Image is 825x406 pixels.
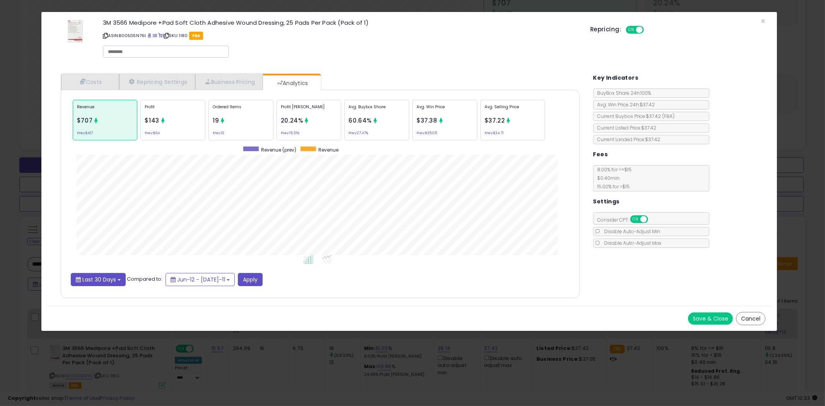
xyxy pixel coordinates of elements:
[61,74,119,90] a: Costs
[319,147,339,153] span: Revenue
[627,27,636,33] span: ON
[647,216,659,223] span: OFF
[594,183,630,190] span: 15.00 % for > $15
[417,116,437,125] span: $37.38
[348,116,372,125] span: 60.64%
[213,104,269,116] p: Ordered Items
[77,116,93,125] span: $707
[213,116,219,125] span: 19
[485,132,504,134] small: Prev: $34.71
[263,75,320,91] a: Analytics
[594,166,632,190] span: 8.00 % for <= $15
[189,32,203,40] span: FBA
[593,197,620,206] h5: Settings
[238,273,263,286] button: Apply
[127,275,162,283] span: Compared to:
[643,27,655,33] span: OFF
[593,150,608,159] h5: Fees
[145,132,160,134] small: Prev: $64
[760,15,765,27] span: ×
[485,116,505,125] span: $37.22
[594,125,657,131] span: Current Listed Price: $37.42
[77,132,93,134] small: Prev: $417
[261,147,297,153] span: Revenue (prev)
[281,104,337,116] p: Profit [PERSON_NAME]
[119,74,196,90] a: Repricing Settings
[77,104,133,116] p: Revenue
[688,312,733,325] button: Save & Close
[281,132,299,134] small: Prev: 15.31%
[417,132,437,134] small: Prev: $35.05
[195,74,263,90] a: Business Pricing
[147,32,152,39] a: BuyBox page
[417,104,473,116] p: Avg. Win Price
[485,104,541,116] p: Avg. Selling Price
[158,32,162,39] a: Your listing only
[177,276,225,283] span: Jun-12 - [DATE]-11
[594,217,658,223] span: Consider CPT:
[594,175,620,181] span: $0.40 min
[594,136,661,143] span: Current Landed Price: $37.42
[103,29,579,42] p: ASIN: B005DSN76I | SKU: 1180
[145,104,201,116] p: Profit
[594,90,651,96] span: BuyBox Share 24h: 100%
[67,20,83,43] img: 41TLdRPbTcL._SL60_.jpg
[348,132,368,134] small: Prev: 27.47%
[601,240,662,246] span: Disable Auto-Adjust Max
[594,113,675,119] span: Current Buybox Price:
[590,26,621,32] h5: Repricing:
[663,113,675,119] span: ( FBA )
[82,276,116,283] span: Last 30 Days
[646,113,675,119] span: $37.42
[213,132,224,134] small: Prev: 12
[281,116,303,125] span: 20.24%
[601,228,661,235] span: Disable Auto-Adjust Min
[145,116,159,125] span: $143
[153,32,157,39] a: All offer listings
[736,312,765,325] button: Cancel
[594,101,655,108] span: Avg. Win Price 24h: $37.42
[103,20,579,26] h3: 3M 3566 Medipore +Pad Soft Cloth Adhesive Wound Dressing, 25 Pads Per Pack (Pack of 1)
[631,216,641,223] span: ON
[593,73,639,83] h5: Key Indicators
[348,104,405,116] p: Avg. Buybox Share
